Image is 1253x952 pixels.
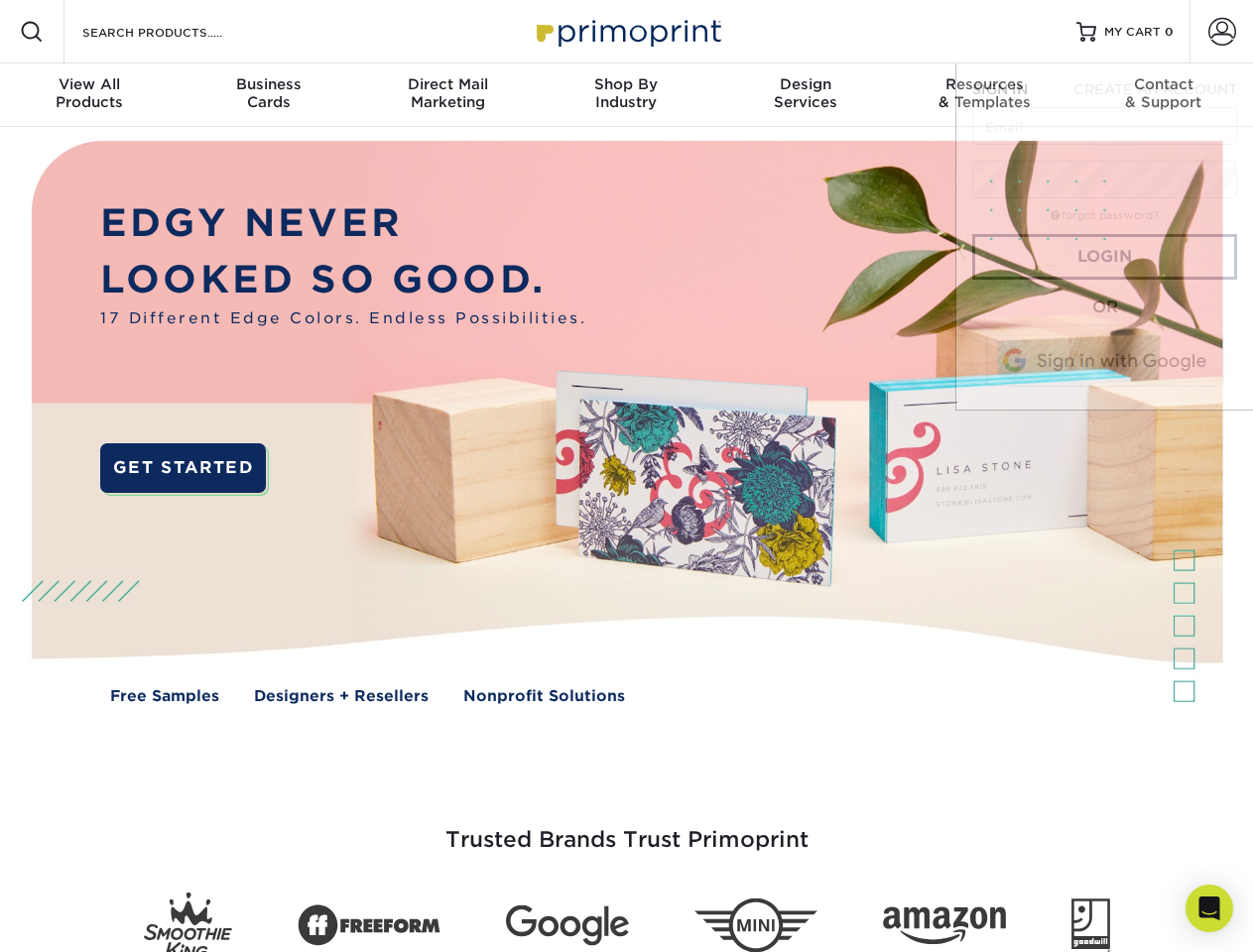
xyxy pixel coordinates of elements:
[463,685,625,708] a: Nonprofit Solutions
[358,75,537,93] span: Direct Mail
[716,75,895,111] div: Services
[179,63,357,127] a: BusinessCards
[528,10,726,53] img: Primoprint
[895,75,1073,93] span: Resources
[972,296,1237,319] div: OR
[895,63,1073,127] a: Resources& Templates
[1071,898,1110,952] img: Goodwill
[80,20,274,44] input: SEARCH PRODUCTS.....
[972,234,1237,280] a: Login
[47,779,1207,877] h3: Trusted Brands Trust Primoprint
[1165,25,1174,39] span: 0
[883,907,1006,945] img: Amazon
[1073,81,1237,97] span: CREATE AN ACCOUNT
[537,63,715,127] a: Shop ByIndustry
[358,75,537,111] div: Marketing
[100,307,586,330] span: 17 Different Edge Colors. Endless Possibilities.
[100,252,586,308] p: LOOKED SO GOOD.
[716,63,895,127] a: DesignServices
[1051,209,1159,222] a: forgot password?
[100,195,586,252] p: EDGY NEVER
[179,75,357,111] div: Cards
[537,75,715,93] span: Shop By
[254,685,429,708] a: Designers + Resellers
[358,63,537,127] a: Direct MailMarketing
[506,905,629,946] img: Google
[179,75,357,93] span: Business
[972,107,1237,145] input: Email
[716,75,895,93] span: Design
[100,443,266,493] a: GET STARTED
[537,75,715,111] div: Industry
[1104,24,1161,41] span: MY CART
[1186,885,1233,932] div: Open Intercom Messenger
[895,75,1073,111] div: & Templates
[972,81,1028,97] span: SIGN IN
[110,685,219,708] a: Free Samples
